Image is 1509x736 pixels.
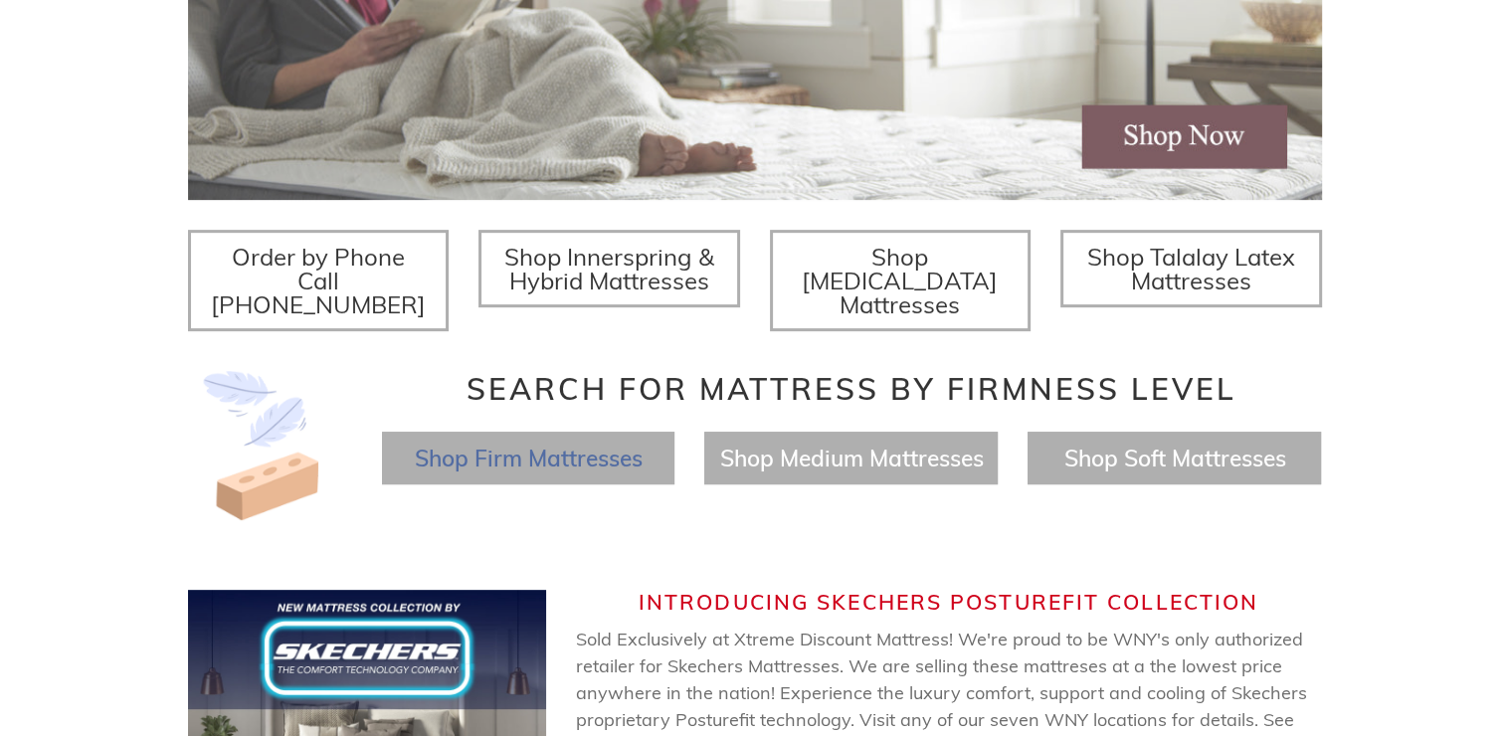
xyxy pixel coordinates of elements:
span: Order by Phone Call [PHONE_NUMBER] [211,242,426,319]
img: Image-of-brick- and-feather-representing-firm-and-soft-feel [188,371,337,520]
a: Shop Talalay Latex Mattresses [1060,230,1322,307]
span: Shop [MEDICAL_DATA] Mattresses [802,242,998,319]
a: Shop Firm Mattresses [414,444,642,472]
a: Shop Innerspring & Hybrid Mattresses [478,230,740,307]
span: Introducing Skechers Posturefit Collection [639,589,1258,615]
span: Shop Talalay Latex Mattresses [1087,242,1295,295]
a: Order by Phone Call [PHONE_NUMBER] [188,230,450,331]
a: Shop Medium Mattresses [719,444,983,472]
a: Shop [MEDICAL_DATA] Mattresses [770,230,1032,331]
span: Search for Mattress by Firmness Level [467,370,1236,408]
a: Shop Soft Mattresses [1063,444,1285,472]
span: Shop Innerspring & Hybrid Mattresses [504,242,714,295]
